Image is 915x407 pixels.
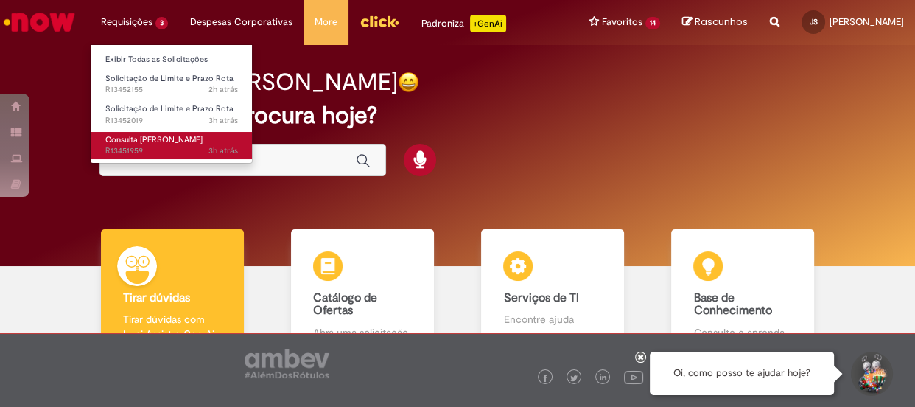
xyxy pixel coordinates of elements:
[682,15,748,29] a: Rascunhos
[105,134,203,145] span: Consulta [PERSON_NAME]
[99,102,815,128] h2: O que você procura hoje?
[693,325,791,340] p: Consulte e aprenda
[105,84,238,96] span: R13452155
[77,229,267,357] a: Tirar dúvidas Tirar dúvidas com Lupi Assist e Gen Ai
[90,44,253,164] ul: Requisições
[101,15,152,29] span: Requisições
[91,71,253,98] a: Aberto R13452155 : Solicitação de Limite e Prazo Rota
[570,375,578,382] img: logo_footer_twitter.png
[91,101,253,128] a: Aberto R13452019 : Solicitação de Limite e Prazo Rota
[645,17,660,29] span: 14
[123,312,221,341] p: Tirar dúvidas com Lupi Assist e Gen Ai
[208,84,238,95] span: 2h atrás
[105,145,238,157] span: R13451959
[245,349,329,378] img: logo_footer_ambev_rotulo_gray.png
[470,15,506,32] p: +GenAi
[650,352,834,395] div: Oi, como posso te ajudar hoje?
[693,291,771,319] b: Base de Conhecimento
[208,145,238,156] time: 27/08/2025 11:38:07
[313,325,411,340] p: Abra uma solicitação
[360,10,399,32] img: click_logo_yellow_360x200.png
[458,229,648,357] a: Serviços de TI Encontre ajuda
[91,132,253,159] a: Aberto R13451959 : Consulta Serasa
[624,367,643,386] img: logo_footer_youtube.png
[648,229,838,357] a: Base de Conhecimento Consulte e aprenda
[208,84,238,95] time: 27/08/2025 12:10:57
[91,52,253,68] a: Exibir Todas as Solicitações
[105,115,238,127] span: R13452019
[155,17,168,29] span: 3
[267,229,458,357] a: Catálogo de Ofertas Abra uma solicitação
[503,291,578,305] b: Serviços de TI
[315,15,337,29] span: More
[541,375,549,382] img: logo_footer_facebook.png
[1,7,77,37] img: ServiceNow
[398,72,419,93] img: happy-face.png
[313,291,377,319] b: Catálogo de Ofertas
[208,115,238,126] span: 3h atrás
[208,145,238,156] span: 3h atrás
[849,352,893,396] button: Iniciar Conversa de Suporte
[600,374,607,383] img: logo_footer_linkedin.png
[602,15,642,29] span: Favoritos
[105,73,234,84] span: Solicitação de Limite e Prazo Rota
[810,17,818,27] span: JS
[208,115,238,126] time: 27/08/2025 11:46:49
[695,15,748,29] span: Rascunhos
[830,15,904,28] span: [PERSON_NAME]
[503,312,601,327] p: Encontre ajuda
[190,15,292,29] span: Despesas Corporativas
[123,291,190,305] b: Tirar dúvidas
[421,15,506,32] div: Padroniza
[105,103,234,114] span: Solicitação de Limite e Prazo Rota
